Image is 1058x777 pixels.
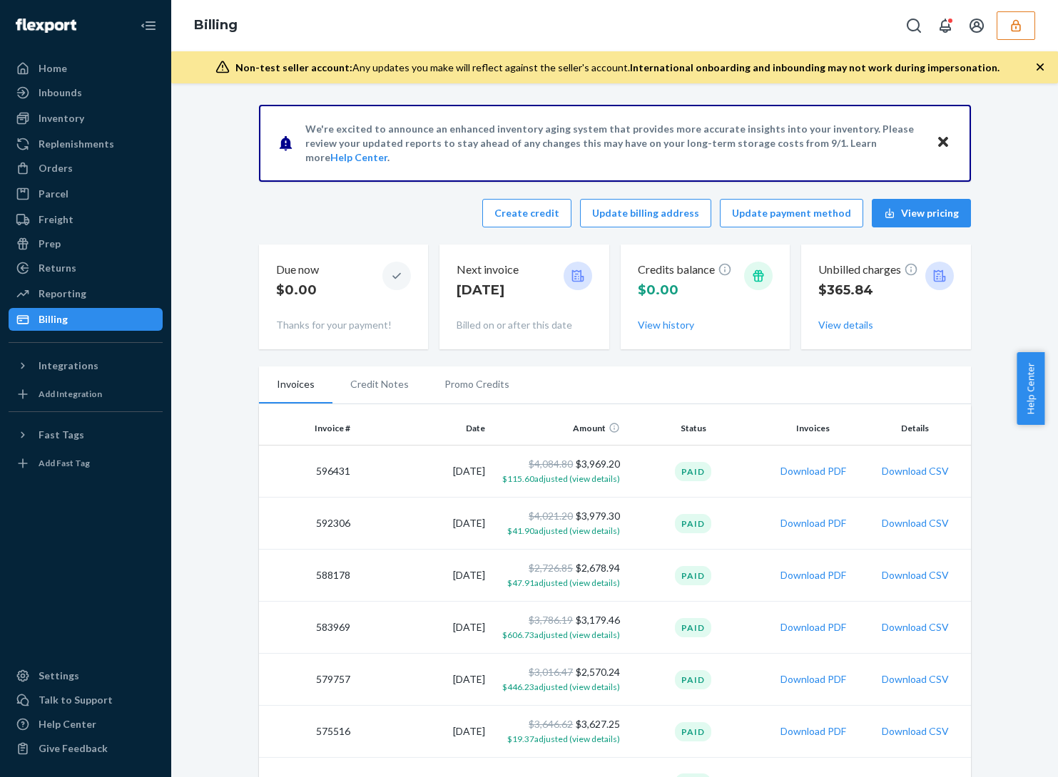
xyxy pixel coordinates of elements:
[865,411,970,446] th: Details
[882,724,949,739] button: Download CSV
[9,354,163,377] button: Integrations
[580,199,711,227] button: Update billing address
[780,568,846,582] button: Download PDF
[9,452,163,475] a: Add Fast Tag
[818,318,873,332] button: View details
[9,81,163,104] a: Inbounds
[502,627,620,642] button: $606.73adjusted (view details)
[356,446,491,498] td: [DATE]
[39,61,67,76] div: Home
[872,199,971,227] button: View pricing
[9,182,163,205] a: Parcel
[9,157,163,180] a: Orders
[356,602,491,654] td: [DATE]
[9,383,163,406] a: Add Integration
[491,498,626,550] td: $3,979.30
[9,107,163,130] a: Inventory
[39,137,114,151] div: Replenishments
[491,654,626,706] td: $2,570.24
[16,19,76,33] img: Flexport logo
[39,457,90,469] div: Add Fast Tag
[259,446,357,498] td: 596431
[675,722,711,741] div: Paid
[332,366,427,402] li: Credit Notes
[9,208,163,231] a: Freight
[9,664,163,687] a: Settings
[259,550,357,602] td: 588178
[502,473,620,484] span: $115.60 adjusted (view details)
[529,458,573,470] span: $4,084.80
[491,602,626,654] td: $3,179.46
[356,411,491,446] th: Date
[638,318,694,332] button: View history
[780,672,846,686] button: Download PDF
[626,411,761,446] th: Status
[529,614,573,626] span: $3,786.19
[780,620,846,634] button: Download PDF
[39,237,61,251] div: Prep
[934,133,952,153] button: Close
[39,212,73,227] div: Freight
[780,724,846,739] button: Download PDF
[482,199,571,227] button: Create credit
[276,262,319,278] p: Due now
[675,462,711,481] div: Paid
[39,111,84,125] div: Inventory
[39,388,102,400] div: Add Integration
[39,187,68,201] div: Parcel
[9,308,163,331] a: Billing
[39,693,113,707] div: Talk to Support
[630,61,999,73] span: International onboarding and inbounding may not work during impersonation.
[183,5,249,46] ol: breadcrumbs
[134,11,163,40] button: Close Navigation
[638,282,678,298] span: $0.00
[356,498,491,550] td: [DATE]
[356,550,491,602] td: [DATE]
[39,717,96,731] div: Help Center
[9,713,163,736] a: Help Center
[720,199,863,227] button: Update payment method
[9,232,163,255] a: Prep
[194,17,238,33] a: Billing
[457,262,519,278] p: Next invoice
[259,602,357,654] td: 583969
[1017,352,1044,425] button: Help Center
[502,681,620,692] span: $446.23 adjusted (view details)
[675,514,711,533] div: Paid
[507,575,620,590] button: $47.91adjusted (view details)
[967,734,1044,770] iframe: Opens a widget where you can chat to one of our agents
[39,741,108,756] div: Give Feedback
[259,498,357,550] td: 592306
[9,737,163,760] button: Give Feedback
[529,718,573,730] span: $3,646.62
[39,312,68,326] div: Billing
[305,122,922,165] p: We're excited to announce an enhanced inventory aging system that provides more accurate insights...
[529,510,573,522] span: $4,021.20
[882,464,949,478] button: Download CSV
[39,86,82,100] div: Inbounds
[882,568,949,582] button: Download CSV
[491,411,626,446] th: Amount
[507,523,620,537] button: $41.90adjusted (view details)
[818,262,918,278] p: Unbilled charges
[675,618,711,637] div: Paid
[502,471,620,485] button: $115.60adjusted (view details)
[780,516,846,530] button: Download PDF
[675,670,711,689] div: Paid
[502,629,620,640] span: $606.73 adjusted (view details)
[9,423,163,446] button: Fast Tags
[276,281,319,299] p: $0.00
[276,318,412,332] p: Thanks for your payment!
[900,11,928,40] button: Open Search Box
[259,411,357,446] th: Invoice #
[507,734,620,744] span: $19.37 adjusted (view details)
[502,679,620,694] button: $446.23adjusted (view details)
[9,57,163,80] a: Home
[39,261,76,275] div: Returns
[330,151,387,163] a: Help Center
[931,11,960,40] button: Open notifications
[356,706,491,758] td: [DATE]
[507,731,620,746] button: $19.37adjusted (view details)
[235,61,352,73] span: Non-test seller account:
